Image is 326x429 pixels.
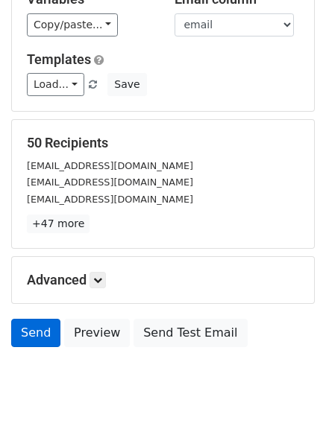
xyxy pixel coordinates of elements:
[134,319,247,347] a: Send Test Email
[107,73,146,96] button: Save
[27,177,193,188] small: [EMAIL_ADDRESS][DOMAIN_NAME]
[27,214,90,233] a: +47 more
[27,73,84,96] a: Load...
[251,357,326,429] div: Widget Obrolan
[27,160,193,171] small: [EMAIL_ADDRESS][DOMAIN_NAME]
[27,51,91,67] a: Templates
[251,357,326,429] iframe: Chat Widget
[27,13,118,36] a: Copy/paste...
[27,135,299,151] h5: 50 Recipients
[11,319,60,347] a: Send
[64,319,130,347] a: Preview
[27,194,193,205] small: [EMAIL_ADDRESS][DOMAIN_NAME]
[27,272,299,288] h5: Advanced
